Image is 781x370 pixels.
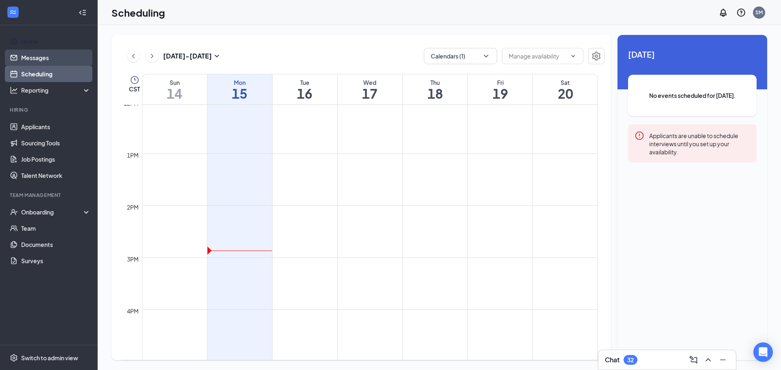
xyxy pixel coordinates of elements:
svg: WorkstreamLogo [9,8,17,16]
a: September 17, 2025 [338,74,402,104]
div: Wed [338,78,402,87]
span: CST [129,85,140,93]
div: Onboarding [21,208,84,216]
h1: Scheduling [111,6,165,19]
div: Sat [533,78,598,87]
div: 4pm [125,307,140,316]
h1: 19 [468,87,532,100]
svg: Settings [591,51,601,61]
svg: QuestionInfo [736,8,746,17]
input: Manage availability [509,52,567,61]
h3: [DATE] - [DATE] [163,52,212,61]
button: Calendars (1)ChevronDown [424,48,497,64]
div: SM [755,9,763,16]
a: September 18, 2025 [403,74,467,104]
div: Sun [142,78,207,87]
a: Sourcing Tools [21,135,91,151]
svg: Error [635,131,644,141]
a: Applicants [21,119,91,135]
a: September 19, 2025 [468,74,532,104]
div: Applicants are unable to schedule interviews until you set up your availability. [649,131,750,156]
h1: 15 [207,87,272,100]
a: Scheduling [21,66,91,82]
button: ChevronLeft [127,50,140,62]
span: No events scheduled for [DATE]. [644,91,740,100]
a: September 16, 2025 [273,74,337,104]
svg: ChevronRight [148,51,156,61]
svg: ChevronDown [570,53,576,59]
a: Documents [21,236,91,253]
h1: 16 [273,87,337,100]
svg: UserCheck [10,208,18,216]
h1: 17 [338,87,402,100]
span: [DATE] [628,48,757,61]
div: Mon [207,78,272,87]
div: 5pm [125,359,140,368]
div: Fri [468,78,532,87]
a: September 14, 2025 [142,74,207,104]
svg: Minimize [718,355,728,365]
a: Messages [21,50,91,66]
a: September 15, 2025 [207,74,272,104]
div: Team Management [10,192,89,199]
div: 2pm [125,203,140,212]
h3: Chat [605,355,620,364]
a: September 20, 2025 [533,74,598,104]
button: ChevronRight [146,50,158,62]
svg: ComposeMessage [689,355,698,365]
div: 32 [627,357,634,364]
div: Thu [403,78,467,87]
a: Talent Network [21,167,91,184]
svg: Analysis [10,86,18,94]
a: Surveys [21,253,91,269]
button: ChevronUp [702,353,715,366]
svg: Clock [130,75,140,85]
svg: Settings [10,354,18,362]
div: 3pm [125,255,140,264]
a: Home [21,33,91,50]
h1: 18 [403,87,467,100]
svg: SmallChevronDown [212,51,222,61]
div: Hiring [10,106,89,113]
div: Reporting [21,86,91,94]
svg: ChevronDown [482,52,490,60]
button: Minimize [716,353,729,366]
h1: 14 [142,87,207,100]
div: Switch to admin view [21,354,78,362]
h1: 20 [533,87,598,100]
svg: Notifications [718,8,728,17]
div: Tue [273,78,337,87]
a: Team [21,220,91,236]
div: 1pm [125,151,140,160]
svg: Collapse [79,9,87,17]
a: Job Postings [21,151,91,167]
button: ComposeMessage [687,353,700,366]
svg: ChevronUp [703,355,713,365]
button: Settings [588,48,604,64]
svg: ChevronLeft [129,51,137,61]
div: Open Intercom Messenger [753,342,773,362]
